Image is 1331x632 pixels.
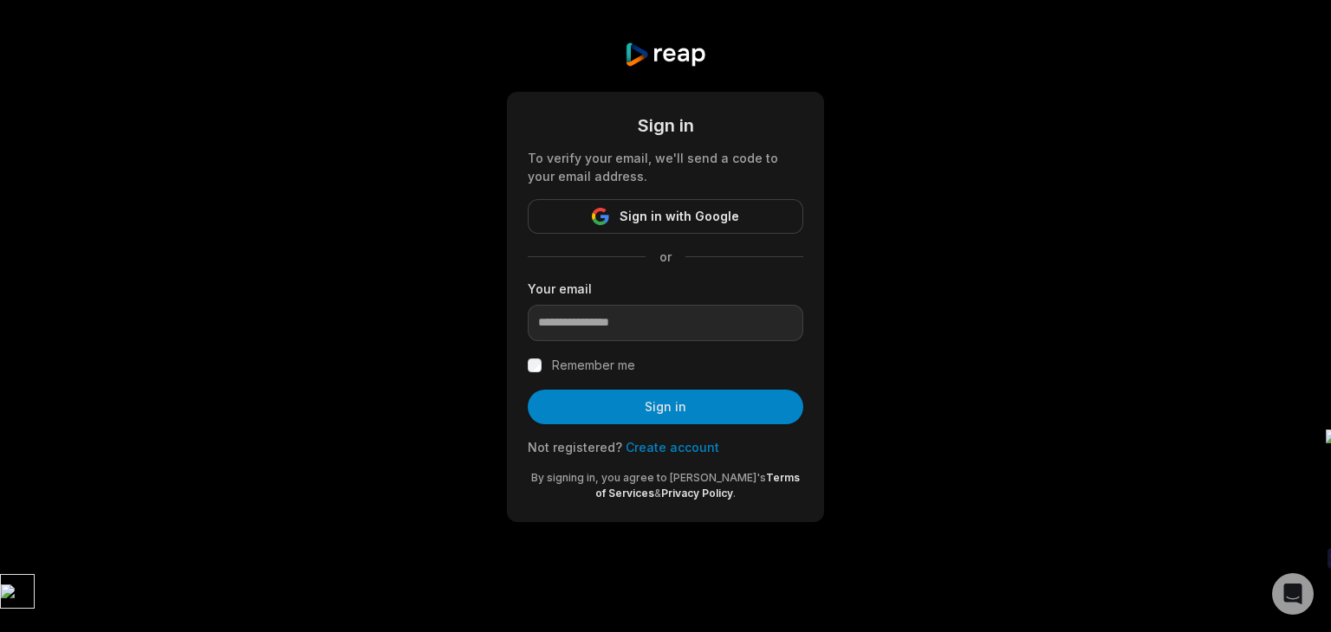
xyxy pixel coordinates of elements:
[528,390,803,424] button: Sign in
[626,440,719,455] a: Create account
[528,113,803,139] div: Sign in
[528,280,803,298] label: Your email
[552,355,635,376] label: Remember me
[654,487,661,500] span: &
[733,487,736,500] span: .
[661,487,733,500] a: Privacy Policy
[528,199,803,234] button: Sign in with Google
[620,206,739,227] span: Sign in with Google
[528,149,803,185] div: To verify your email, we'll send a code to your email address.
[624,42,706,68] img: reap
[595,471,800,500] a: Terms of Services
[531,471,766,484] span: By signing in, you agree to [PERSON_NAME]'s
[646,248,685,266] span: or
[1272,573,1314,615] div: Open Intercom Messenger
[528,440,622,455] span: Not registered?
